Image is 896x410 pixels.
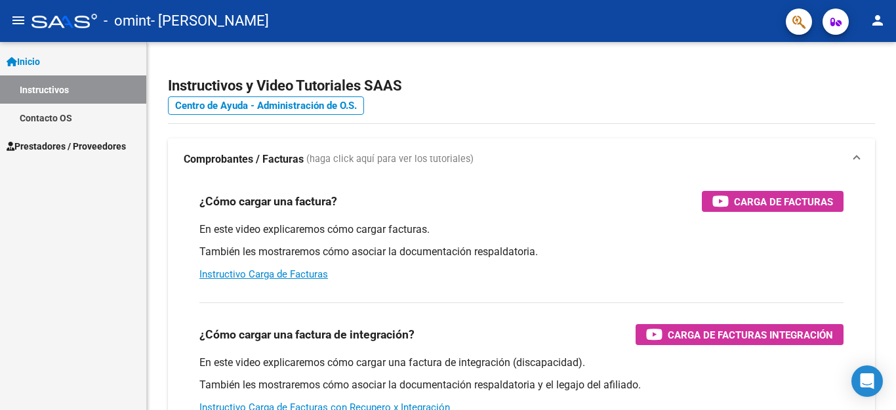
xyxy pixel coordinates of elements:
span: - [PERSON_NAME] [151,7,269,35]
p: En este video explicaremos cómo cargar facturas. [199,222,844,237]
a: Centro de Ayuda - Administración de O.S. [168,96,364,115]
p: También les mostraremos cómo asociar la documentación respaldatoria. [199,245,844,259]
span: (haga click aquí para ver los tutoriales) [306,152,474,167]
mat-icon: menu [10,12,26,28]
div: Open Intercom Messenger [851,365,883,397]
p: En este video explicaremos cómo cargar una factura de integración (discapacidad). [199,356,844,370]
button: Carga de Facturas Integración [636,324,844,345]
mat-expansion-panel-header: Comprobantes / Facturas (haga click aquí para ver los tutoriales) [168,138,875,180]
mat-icon: person [870,12,886,28]
span: Carga de Facturas Integración [668,327,833,343]
p: También les mostraremos cómo asociar la documentación respaldatoria y el legajo del afiliado. [199,378,844,392]
h2: Instructivos y Video Tutoriales SAAS [168,73,875,98]
a: Instructivo Carga de Facturas [199,268,328,280]
button: Carga de Facturas [702,191,844,212]
strong: Comprobantes / Facturas [184,152,304,167]
h3: ¿Cómo cargar una factura? [199,192,337,211]
span: Prestadores / Proveedores [7,139,126,154]
span: - omint [104,7,151,35]
span: Carga de Facturas [734,194,833,210]
h3: ¿Cómo cargar una factura de integración? [199,325,415,344]
span: Inicio [7,54,40,69]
